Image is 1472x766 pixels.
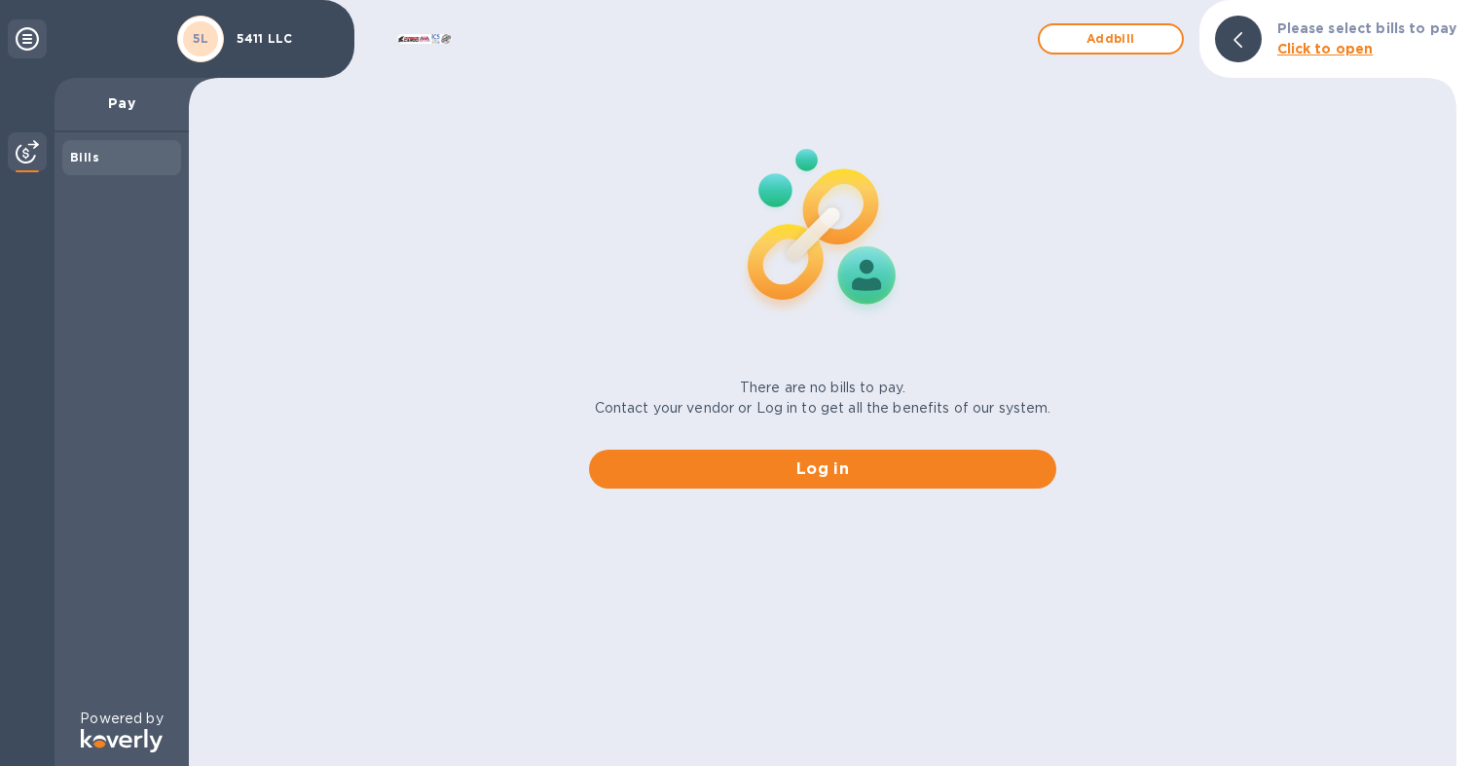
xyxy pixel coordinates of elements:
button: Log in [589,450,1056,489]
span: Log in [605,457,1041,481]
p: There are no bills to pay. Contact your vendor or Log in to get all the benefits of our system. [595,378,1051,419]
b: Please select bills to pay [1277,20,1456,36]
span: Add bill [1055,27,1166,51]
img: Logo [81,729,163,752]
b: 5L [193,31,209,46]
p: Powered by [80,709,163,729]
p: 5411 LLC [237,32,334,46]
button: Addbill [1038,23,1184,55]
b: Bills [70,150,99,164]
b: Click to open [1277,41,1374,56]
p: Pay [70,93,173,113]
